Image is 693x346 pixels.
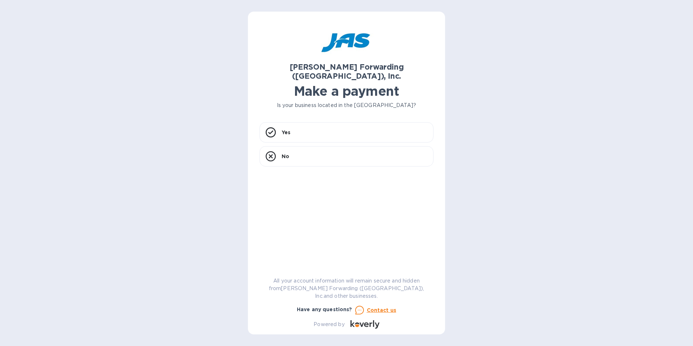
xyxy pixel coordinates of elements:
[297,306,352,312] b: Have any questions?
[260,277,433,300] p: All your account information will remain secure and hidden from [PERSON_NAME] Forwarding ([GEOGRA...
[367,307,397,313] u: Contact us
[314,321,344,328] p: Powered by
[290,62,404,81] b: [PERSON_NAME] Forwarding ([GEOGRAPHIC_DATA]), Inc.
[260,102,433,109] p: Is your business located in the [GEOGRAPHIC_DATA]?
[282,129,290,136] p: Yes
[260,83,433,99] h1: Make a payment
[282,153,289,160] p: No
